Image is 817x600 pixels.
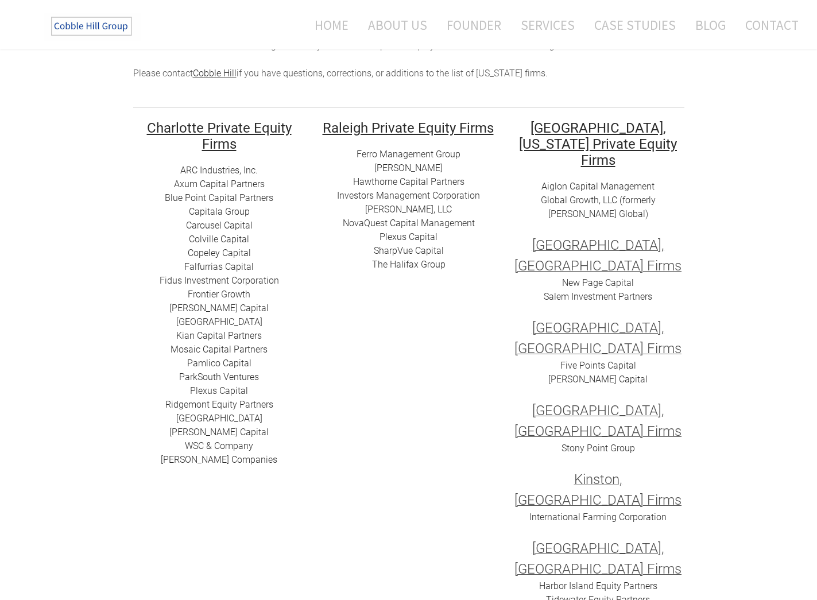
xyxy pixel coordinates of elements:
[193,68,237,79] a: Cobble Hill
[186,220,253,231] a: ​​Carousel Capital​​
[514,540,682,577] font: [GEOGRAPHIC_DATA], [GEOGRAPHIC_DATA] Firms
[380,231,437,242] a: ​Plexus Capital
[514,320,682,357] font: [GEOGRAPHIC_DATA], [GEOGRAPHIC_DATA] Firms
[560,360,636,371] a: Five Points Capital​
[171,344,268,355] a: Mosaic Capital Partners
[541,195,656,219] a: Global Growth, LLC (formerly [PERSON_NAME] Global
[529,512,667,522] a: International Farming Corporation
[374,162,443,173] a: [PERSON_NAME]
[365,204,452,215] a: [PERSON_NAME], LLC
[188,247,251,258] a: Copeley Capital
[176,330,262,341] a: ​Kian Capital Partners
[374,245,444,256] a: SharpVue Capital
[514,471,682,508] font: Kinston, [GEOGRAPHIC_DATA] Firms
[169,303,269,313] a: [PERSON_NAME] Capital
[539,580,657,591] a: Harbor Island Equity Partners
[161,454,277,465] a: [PERSON_NAME] Companies
[737,10,799,40] a: Contact
[169,427,269,438] a: [PERSON_NAME] Capital
[519,120,677,168] font: [GEOGRAPHIC_DATA], [US_STATE] Private Equity Firms
[323,118,494,137] u: ​
[514,237,682,274] font: [GEOGRAPHIC_DATA], [GEOGRAPHIC_DATA] Firms
[147,120,292,152] font: Charlotte Private Equity Firms
[337,190,480,201] a: Investors Management Corporation
[544,291,652,302] a: Salem Investment Partners
[372,259,446,270] a: ​​The Halifax Group
[184,261,254,272] a: ​Falfurrias Capital
[189,234,249,245] a: ​Colville Capital
[190,385,248,396] a: ​Plexus Capital
[586,10,684,40] a: Case Studies
[297,10,357,40] a: Home
[44,12,141,41] img: The Cobble Hill Group LLC
[512,10,583,40] a: Services
[562,443,635,454] a: Stony Point Group​​
[176,413,262,424] a: ​[GEOGRAPHIC_DATA]
[179,371,259,382] a: ParkSouth Ventures
[176,316,262,327] a: [GEOGRAPHIC_DATA]
[185,440,253,451] a: ​WSC & Company
[323,120,494,136] font: Raleigh Private Equity Firms
[174,179,265,189] a: Axum Capital Partners
[165,399,273,410] a: ​Ridgemont Equity Partners​
[438,10,510,40] a: Founder
[687,10,734,40] a: Blog
[359,10,436,40] a: About Us
[514,402,682,439] font: [GEOGRAPHIC_DATA], [GEOGRAPHIC_DATA] Firms
[562,277,634,288] a: New Page Capital
[189,206,250,217] a: Capitala Group​
[133,119,305,152] h2: ​
[548,374,648,385] a: [PERSON_NAME] Capital
[160,275,279,286] a: Fidus Investment Corporation
[180,165,258,176] a: ARC I​ndustries, Inc.
[133,68,548,79] span: Please contact if you have questions, corrections, or additions to the list of [US_STATE] firms.
[165,192,273,203] a: ​Blue Point Capital Partners
[343,218,475,229] a: ​NovaQuest Capital Management
[323,119,495,136] h2: ​
[188,289,250,300] a: Frontier Growth
[541,181,655,192] a: Aiglon Capital Management
[353,176,464,187] a: Hawthorne Capital Partners
[187,358,251,369] a: ​Pamlico Capital
[357,149,460,160] a: Ferro Management Group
